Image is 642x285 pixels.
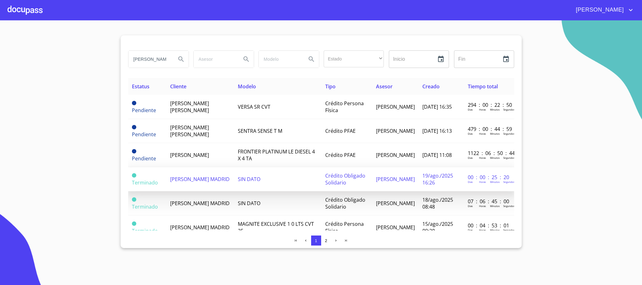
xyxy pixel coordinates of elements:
span: Terminado [132,179,158,186]
span: Crédito PFAE [325,127,356,134]
span: Asesor [376,83,393,90]
span: Pendiente [132,155,156,162]
span: Estatus [132,83,149,90]
span: MAGNITE EXCLUSIVE 1 0 LTS CVT 25 [238,220,314,234]
span: [DATE] 16:13 [422,127,452,134]
span: 19/ago./2025 16:26 [422,172,453,186]
span: Pendiente [132,101,136,105]
p: Dias [468,228,473,232]
p: 1122 : 06 : 50 : 44 [468,150,510,157]
p: Segundos [503,108,515,111]
span: Crédito Persona Física [325,100,364,114]
span: [PERSON_NAME] MADRID [170,176,230,183]
button: Search [304,52,319,67]
span: [PERSON_NAME] [376,176,415,183]
button: Search [239,52,254,67]
p: Horas [479,156,486,159]
p: Horas [479,204,486,208]
span: [PERSON_NAME] [376,127,415,134]
span: Pendiente [132,125,136,129]
span: Pendiente [132,131,156,138]
span: Terminado [132,203,158,210]
p: 00 : 04 : 53 : 01 [468,222,510,229]
p: Segundos [503,180,515,184]
p: Dias [468,132,473,135]
span: Terminado [132,221,136,226]
span: SIN DATO [238,200,260,207]
p: Segundos [503,204,515,208]
span: 15/ago./2025 09:20 [422,220,453,234]
span: FRONTIER PLATINUM LE DIESEL 4 X 4 TA [238,148,315,162]
span: Crédito Obligado Solidario [325,172,365,186]
span: Terminado [132,173,136,178]
input: search [128,51,171,68]
span: Crédito Persona Física [325,220,364,234]
p: 479 : 00 : 44 : 59 [468,126,510,132]
button: Search [174,52,189,67]
p: Minutos [490,228,500,232]
span: Pendiente [132,107,156,114]
p: Minutos [490,156,500,159]
span: 1 [315,238,317,243]
span: SIN DATO [238,176,260,183]
p: Dias [468,156,473,159]
p: Minutos [490,108,500,111]
span: [PERSON_NAME] [170,152,209,158]
p: Segundos [503,228,515,232]
span: Terminado [132,227,158,234]
span: [PERSON_NAME] MADRID [170,200,230,207]
span: [PERSON_NAME] [376,224,415,231]
span: [DATE] 11:08 [422,152,452,158]
span: [PERSON_NAME] [PERSON_NAME] [170,100,209,114]
span: [PERSON_NAME] MADRID [170,224,230,231]
p: Horas [479,108,486,111]
input: search [259,51,301,68]
input: search [194,51,236,68]
p: Minutos [490,204,500,208]
div: ​ [324,50,384,67]
span: [PERSON_NAME] [376,103,415,110]
p: 00 : 00 : 25 : 20 [468,174,510,181]
span: Tiempo total [468,83,498,90]
span: 18/ago./2025 08:48 [422,196,453,210]
span: Modelo [238,83,256,90]
p: Dias [468,108,473,111]
button: account of current user [571,5,634,15]
span: Cliente [170,83,186,90]
span: Terminado [132,197,136,202]
span: 2 [325,238,327,243]
button: 2 [321,236,331,246]
span: [DATE] 16:35 [422,103,452,110]
span: Crédito Obligado Solidario [325,196,365,210]
span: [PERSON_NAME] [376,200,415,207]
p: Segundos [503,132,515,135]
p: Segundos [503,156,515,159]
p: Dias [468,180,473,184]
p: Horas [479,132,486,135]
span: SENTRA SENSE T M [238,127,282,134]
span: Pendiente [132,149,136,153]
span: [PERSON_NAME] [571,5,627,15]
p: 07 : 06 : 45 : 00 [468,198,510,205]
p: Dias [468,204,473,208]
span: Tipo [325,83,336,90]
button: 1 [311,236,321,246]
span: [PERSON_NAME] [PERSON_NAME] [170,124,209,138]
p: Minutos [490,180,500,184]
p: Horas [479,228,486,232]
span: VERSA SR CVT [238,103,270,110]
span: [PERSON_NAME] [376,152,415,158]
span: Crédito PFAE [325,152,356,158]
p: Horas [479,180,486,184]
p: 294 : 00 : 22 : 50 [468,101,510,108]
span: Creado [422,83,440,90]
p: Minutos [490,132,500,135]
